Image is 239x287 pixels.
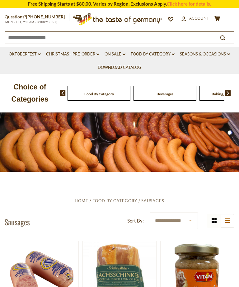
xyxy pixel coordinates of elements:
a: Seasons & Occasions [180,51,230,58]
a: Food By Category [84,92,114,96]
label: Sort By: [127,217,144,225]
a: Sausages [141,198,164,203]
img: previous arrow [60,90,66,96]
p: Questions? [5,13,69,21]
a: Oktoberfest [9,51,41,58]
a: Home [75,198,88,203]
a: Account [181,15,209,22]
img: next arrow [225,90,231,96]
span: MON - FRI, 9:00AM - 5:00PM (EST) [5,20,58,24]
a: On Sale [105,51,125,58]
a: Food By Category [131,51,175,58]
h1: Sausages [5,217,30,227]
a: [PHONE_NUMBER] [26,14,65,19]
a: Food By Category [92,198,137,203]
a: Download Catalog [98,64,141,71]
a: Christmas - PRE-ORDER [46,51,99,58]
a: Beverages [157,92,173,96]
span: Account [189,16,209,21]
a: Click here for details. [167,1,211,7]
